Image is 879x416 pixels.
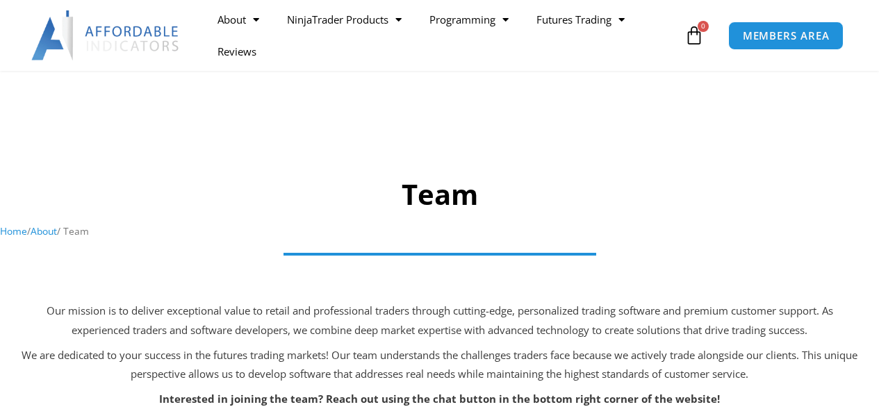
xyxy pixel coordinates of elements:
img: LogoAI | Affordable Indicators – NinjaTrader [31,10,181,60]
a: About [204,3,273,35]
a: Reviews [204,35,270,67]
p: We are dedicated to your success in the futures trading markets! Our team understands the challen... [19,346,860,385]
a: 0 [664,15,725,56]
p: Our mission is to deliver exceptional value to retail and professional traders through cutting-ed... [19,301,860,340]
span: 0 [698,21,709,32]
a: About [31,224,57,238]
span: MEMBERS AREA [743,31,830,41]
a: Futures Trading [523,3,639,35]
a: MEMBERS AREA [728,22,844,50]
nav: Menu [204,3,682,67]
a: NinjaTrader Products [273,3,416,35]
a: Programming [416,3,523,35]
strong: Interested in joining the team? Reach out using the chat button in the bottom right corner of the... [159,392,720,406]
